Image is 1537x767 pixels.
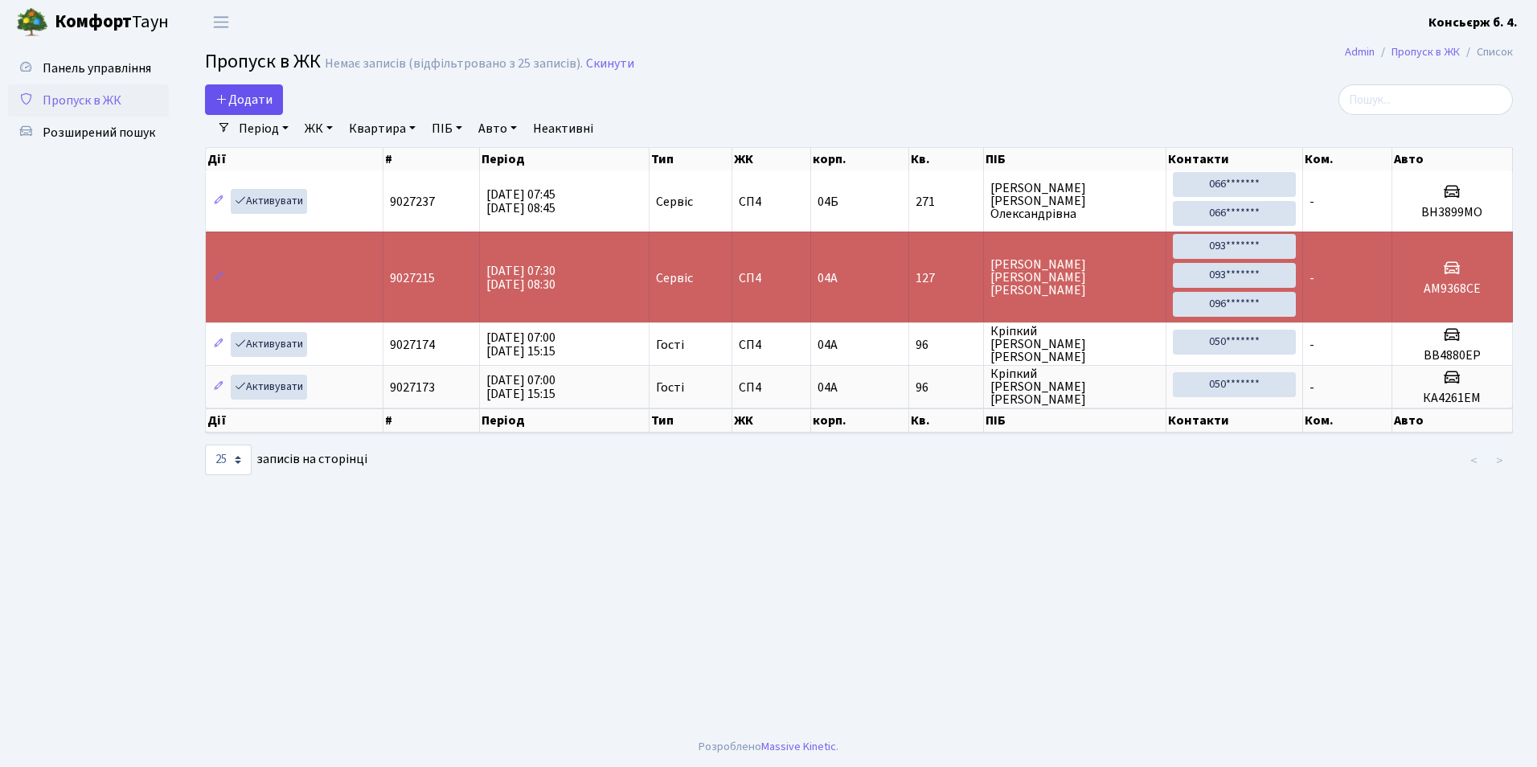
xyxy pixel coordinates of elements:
th: Кв. [909,148,984,170]
th: ПІБ [984,148,1166,170]
select: записів на сторінці [205,445,252,475]
a: Період [232,115,295,142]
a: Неактивні [527,115,600,142]
th: Дії [206,408,383,433]
span: Таун [55,9,169,36]
a: Скинути [586,56,634,72]
th: Кв. [909,408,984,433]
span: - [1310,379,1314,396]
span: [PERSON_NAME] [PERSON_NAME] [PERSON_NAME] [990,258,1159,297]
b: Комфорт [55,9,132,35]
a: Пропуск в ЖК [8,84,169,117]
th: ПІБ [984,408,1166,433]
a: Консьєрж б. 4. [1428,13,1518,32]
span: 04А [818,336,838,354]
span: СП4 [739,195,804,208]
span: Розширений пошук [43,124,155,142]
th: Тип [650,148,732,170]
a: ПІБ [425,115,469,142]
th: Дії [206,148,383,170]
label: записів на сторінці [205,445,367,475]
a: ЖК [298,115,339,142]
span: 04А [818,269,838,287]
li: Список [1460,43,1513,61]
a: Активувати [231,332,307,357]
span: 04Б [818,193,838,211]
span: 04А [818,379,838,396]
th: # [383,408,480,433]
th: Тип [650,408,732,433]
h5: КА4261ЕМ [1399,391,1506,406]
span: 271 [916,195,977,208]
span: 96 [916,381,977,394]
span: 9027174 [390,336,435,354]
a: Квартира [342,115,422,142]
h5: ВН3899МО [1399,205,1506,220]
a: Розширений пошук [8,117,169,149]
th: Період [480,408,650,433]
th: # [383,148,480,170]
span: Кріпкий [PERSON_NAME] [PERSON_NAME] [990,367,1159,406]
span: 127 [916,272,977,285]
input: Пошук... [1338,84,1513,115]
b: Консьєрж б. 4. [1428,14,1518,31]
th: Ком. [1303,148,1392,170]
span: Додати [215,91,273,109]
th: корп. [811,148,909,170]
a: Admin [1345,43,1375,60]
a: Пропуск в ЖК [1391,43,1460,60]
h5: ВВ4880ЕР [1399,348,1506,363]
span: - [1310,269,1314,287]
a: Панель управління [8,52,169,84]
th: Контакти [1166,408,1303,433]
img: logo.png [16,6,48,39]
a: Massive Kinetic [761,738,836,755]
span: 96 [916,338,977,351]
span: [DATE] 07:00 [DATE] 15:15 [486,371,555,403]
a: Активувати [231,375,307,400]
h5: AM9368CE [1399,281,1506,297]
th: Період [480,148,650,170]
span: 9027173 [390,379,435,396]
span: СП4 [739,272,804,285]
span: 9027215 [390,269,435,287]
span: Сервіс [656,272,693,285]
a: Активувати [231,189,307,214]
th: корп. [811,408,909,433]
span: СП4 [739,381,804,394]
span: [DATE] 07:00 [DATE] 15:15 [486,329,555,360]
span: Сервіс [656,195,693,208]
span: - [1310,193,1314,211]
th: Ком. [1303,408,1392,433]
span: Пропуск в ЖК [43,92,121,109]
th: Контакти [1166,148,1303,170]
span: СП4 [739,338,804,351]
th: ЖК [732,148,811,170]
nav: breadcrumb [1321,35,1537,69]
a: Авто [472,115,523,142]
span: Гості [656,338,684,351]
span: - [1310,336,1314,354]
button: Переключити навігацію [201,9,241,35]
th: Авто [1392,148,1513,170]
span: [PERSON_NAME] [PERSON_NAME] Олександрівна [990,182,1159,220]
span: [DATE] 07:45 [DATE] 08:45 [486,186,555,217]
span: 9027237 [390,193,435,211]
span: [DATE] 07:30 [DATE] 08:30 [486,262,555,293]
span: Кріпкий [PERSON_NAME] [PERSON_NAME] [990,325,1159,363]
div: Немає записів (відфільтровано з 25 записів). [325,56,583,72]
th: Авто [1392,408,1513,433]
div: Розроблено . [699,738,838,756]
th: ЖК [732,408,811,433]
span: Панель управління [43,59,151,77]
span: Гості [656,381,684,394]
span: Пропуск в ЖК [205,47,321,76]
a: Додати [205,84,283,115]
